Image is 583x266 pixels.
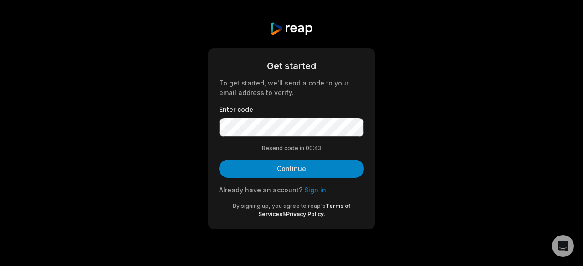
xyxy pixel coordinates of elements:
div: Resend code in 00: [219,144,364,152]
label: Enter code [219,105,364,114]
span: & [282,211,286,217]
a: Sign in [304,186,326,194]
a: Terms of Services [258,202,351,217]
span: . [324,211,325,217]
div: To get started, we'll send a code to your email address to verify. [219,78,364,97]
div: Open Intercom Messenger [552,235,574,257]
img: reap [270,22,313,35]
div: Get started [219,59,364,73]
span: By signing up, you agree to reap's [233,202,326,209]
a: Privacy Policy [286,211,324,217]
button: Continue [219,160,364,178]
span: 43 [314,144,322,152]
span: Already have an account? [219,186,302,194]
